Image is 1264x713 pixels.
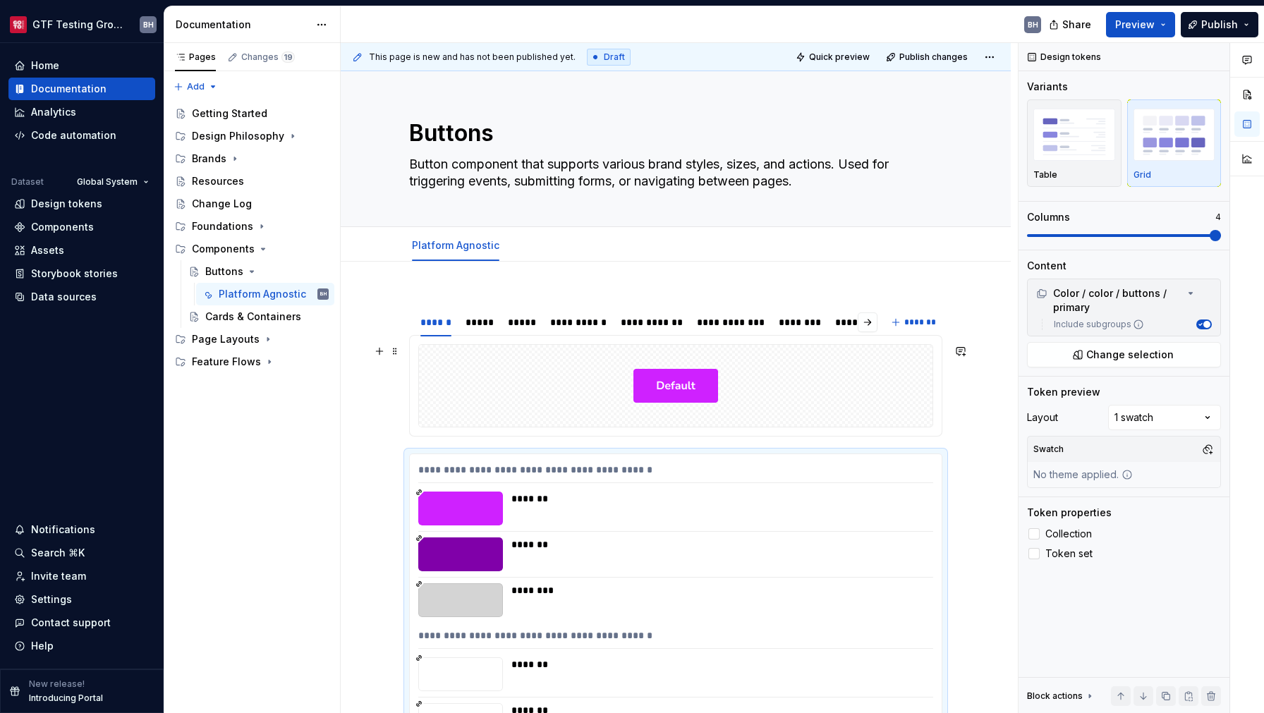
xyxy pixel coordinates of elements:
[31,59,59,73] div: Home
[1045,528,1092,540] span: Collection
[8,239,155,262] a: Assets
[192,197,252,211] div: Change Log
[31,592,72,607] div: Settings
[320,287,327,301] div: BH
[10,16,27,33] img: f4f33d50-0937-4074-a32a-c7cda971eed1.png
[71,172,155,192] button: Global System
[1086,348,1174,362] span: Change selection
[8,124,155,147] a: Code automation
[169,170,334,193] a: Resources
[169,193,334,215] a: Change Log
[8,518,155,541] button: Notifications
[1127,99,1222,187] button: placeholderGrid
[192,242,255,256] div: Components
[192,129,284,143] div: Design Philosophy
[31,243,64,257] div: Assets
[1045,548,1093,559] span: Token set
[1028,462,1138,487] div: No theme applied.
[176,18,309,32] div: Documentation
[1027,80,1068,94] div: Variants
[205,310,301,324] div: Cards & Containers
[205,264,243,279] div: Buttons
[29,693,103,704] p: Introducing Portal
[1062,18,1091,32] span: Share
[31,616,111,630] div: Contact support
[1027,410,1058,425] div: Layout
[169,102,334,373] div: Page tree
[1201,18,1238,32] span: Publish
[8,216,155,238] a: Components
[1031,439,1066,459] div: Swatch
[8,262,155,285] a: Storybook stories
[1031,282,1217,316] div: Color / color / buttons / primary
[809,51,870,63] span: Quick preview
[31,220,94,234] div: Components
[29,678,85,690] p: New release!
[31,197,102,211] div: Design tokens
[31,128,116,142] div: Code automation
[1027,342,1221,367] button: Change selection
[175,51,216,63] div: Pages
[1027,99,1122,187] button: placeholderTable
[8,565,155,587] a: Invite team
[169,238,334,260] div: Components
[604,51,625,63] span: Draft
[1181,12,1258,37] button: Publish
[8,588,155,611] a: Settings
[31,82,107,96] div: Documentation
[192,106,267,121] div: Getting Started
[183,260,334,283] a: Buttons
[196,283,334,305] a: Platform AgnosticBH
[1027,259,1066,273] div: Content
[1027,210,1070,224] div: Columns
[31,290,97,304] div: Data sources
[8,611,155,634] button: Contact support
[192,332,260,346] div: Page Layouts
[1106,12,1175,37] button: Preview
[77,176,138,188] span: Global System
[8,286,155,308] a: Data sources
[169,147,334,170] div: Brands
[882,47,974,67] button: Publish changes
[183,305,334,328] a: Cards & Containers
[241,51,295,63] div: Changes
[1027,686,1095,706] div: Block actions
[1028,19,1038,30] div: BH
[412,239,499,251] a: Platform Agnostic
[418,344,933,427] section-item: System
[219,287,306,301] div: Platform Agnostic
[1036,286,1184,315] div: Color / color / buttons / primary
[8,101,155,123] a: Analytics
[8,542,155,564] button: Search ⌘K
[31,523,95,537] div: Notifications
[169,215,334,238] div: Foundations
[31,639,54,653] div: Help
[1033,169,1057,181] p: Table
[3,9,161,39] button: GTF Testing GroundsBH
[8,54,155,77] a: Home
[31,105,76,119] div: Analytics
[1027,690,1083,702] div: Block actions
[8,78,155,100] a: Documentation
[192,355,261,369] div: Feature Flows
[31,546,85,560] div: Search ⌘K
[143,19,154,30] div: BH
[32,18,123,32] div: GTF Testing Grounds
[192,152,226,166] div: Brands
[169,77,222,97] button: Add
[406,116,940,150] textarea: Buttons
[169,125,334,147] div: Design Philosophy
[11,176,44,188] div: Dataset
[406,230,505,260] div: Platform Agnostic
[169,328,334,351] div: Page Layouts
[1027,385,1100,399] div: Token preview
[31,267,118,281] div: Storybook stories
[1033,109,1115,160] img: placeholder
[192,219,253,233] div: Foundations
[791,47,876,67] button: Quick preview
[1215,212,1221,223] p: 4
[1048,319,1144,330] label: Include subgroups
[1134,109,1215,160] img: placeholder
[8,635,155,657] button: Help
[192,174,244,188] div: Resources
